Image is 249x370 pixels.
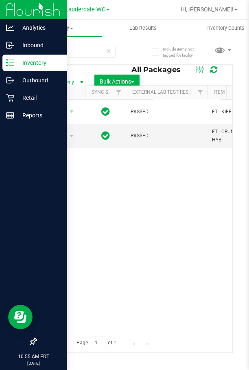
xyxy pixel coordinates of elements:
inline-svg: Reports [6,111,14,119]
span: In Sync [101,106,110,117]
button: Bulk Actions [94,75,140,88]
a: Filter [112,86,126,99]
p: Retail [14,93,63,103]
inline-svg: Retail [6,94,14,102]
a: Lab Results [102,20,185,37]
p: Outbound [14,75,63,85]
a: Item Name [214,89,240,95]
inline-svg: Inventory [6,59,14,67]
inline-svg: Outbound [6,76,14,84]
a: Sync Status [92,89,123,95]
p: [DATE] [4,360,63,366]
a: Filter [194,86,207,99]
p: Inventory [14,58,63,68]
span: Include items not tagged for facility [163,46,203,58]
input: 1 [91,337,105,349]
p: Reports [14,110,63,120]
span: All Packages [131,65,189,74]
span: PASSED [131,132,202,140]
inline-svg: Analytics [6,24,14,32]
span: Clear [106,46,111,56]
p: Inbound [14,40,63,50]
span: select [67,106,77,117]
inline-svg: Inbound [6,41,14,49]
p: 10:55 AM EDT [4,353,63,360]
span: Page of 1 [70,337,123,349]
input: Search Package ID, Item Name, SKU, Lot or Part Number... [36,46,116,58]
span: Hi, [PERSON_NAME]! [181,6,234,13]
p: Analytics [14,23,63,33]
span: In Sync [101,130,110,141]
span: select [67,130,77,142]
iframe: Resource center [8,305,33,329]
a: External Lab Test Result [132,89,196,95]
span: PASSED [131,108,202,116]
span: Bulk Actions [100,78,134,85]
span: Ft. Lauderdale WC [57,6,105,13]
span: Lab Results [118,24,168,32]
